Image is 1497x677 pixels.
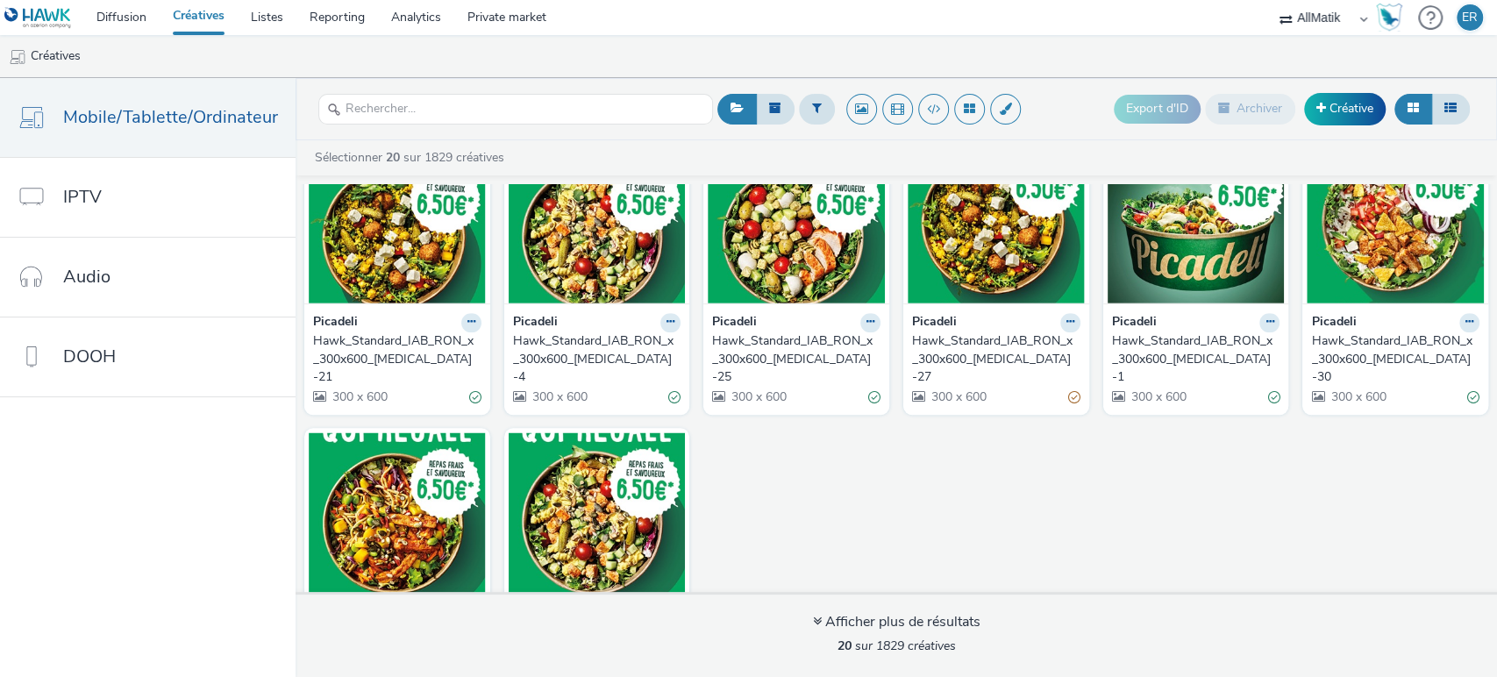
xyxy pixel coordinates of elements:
[912,332,1073,386] div: Hawk_Standard_IAB_RON_x_300x600_[MEDICAL_DATA]-27
[1394,94,1432,124] button: Grille
[309,432,486,603] img: Hawk_Standard_IAB_RON_x_300x600_T3-32 visual
[309,132,486,303] img: Hawk_Standard_IAB_RON_x_300x600_T3-21 visual
[712,332,880,386] a: Hawk_Standard_IAB_RON_x_300x600_[MEDICAL_DATA]-25
[63,344,116,369] span: DOOH
[1112,332,1280,386] a: Hawk_Standard_IAB_RON_x_300x600_[MEDICAL_DATA]-1
[63,184,102,210] span: IPTV
[1304,93,1386,125] a: Créative
[1376,4,1402,32] img: Hawk Academy
[1112,332,1273,386] div: Hawk_Standard_IAB_RON_x_300x600_[MEDICAL_DATA]-1
[708,132,885,303] img: Hawk_Standard_IAB_RON_x_300x600_T3-25 visual
[531,388,588,405] span: 300 x 600
[469,388,481,406] div: Valide
[9,48,26,66] img: mobile
[1112,313,1157,333] strong: Picadeli
[1329,388,1386,405] span: 300 x 600
[1376,4,1409,32] a: Hawk Academy
[838,638,956,654] span: sur 1829 créatives
[838,638,852,654] strong: 20
[1311,332,1472,386] div: Hawk_Standard_IAB_RON_x_300x600_[MEDICAL_DATA]-30
[386,149,400,166] strong: 20
[1311,332,1479,386] a: Hawk_Standard_IAB_RON_x_300x600_[MEDICAL_DATA]-30
[813,612,980,632] div: Afficher plus de résultats
[1431,94,1470,124] button: Liste
[313,332,474,386] div: Hawk_Standard_IAB_RON_x_300x600_[MEDICAL_DATA]-21
[63,264,110,289] span: Audio
[1205,94,1295,124] button: Archiver
[63,104,278,130] span: Mobile/Tablette/Ordinateur
[1068,388,1080,406] div: Partiellement valide
[313,313,358,333] strong: Picadeli
[668,388,681,406] div: Valide
[1108,132,1285,303] img: Hawk_Standard_IAB_RON_x_300x600_T3-1 visual
[930,388,987,405] span: 300 x 600
[1467,388,1479,406] div: Valide
[1307,132,1484,303] img: Hawk_Standard_IAB_RON_x_300x600_T3-30 visual
[513,313,558,333] strong: Picadeli
[509,432,686,603] img: Hawk_Standard_IAB_RON_x_300x600_T3-28 visual
[313,332,481,386] a: Hawk_Standard_IAB_RON_x_300x600_[MEDICAL_DATA]-21
[509,132,686,303] img: Hawk_Standard_IAB_RON_x_300x600_T3-4 visual
[1130,388,1187,405] span: 300 x 600
[331,388,388,405] span: 300 x 600
[1114,95,1201,123] button: Export d'ID
[730,388,787,405] span: 300 x 600
[1267,388,1280,406] div: Valide
[1311,313,1356,333] strong: Picadeli
[4,7,72,29] img: undefined Logo
[912,313,957,333] strong: Picadeli
[712,313,757,333] strong: Picadeli
[313,149,511,166] a: Sélectionner sur 1829 créatives
[712,332,873,386] div: Hawk_Standard_IAB_RON_x_300x600_[MEDICAL_DATA]-25
[513,332,674,386] div: Hawk_Standard_IAB_RON_x_300x600_[MEDICAL_DATA]-4
[868,388,880,406] div: Valide
[912,332,1080,386] a: Hawk_Standard_IAB_RON_x_300x600_[MEDICAL_DATA]-27
[1462,4,1478,31] div: ER
[908,132,1085,303] img: Hawk_Standard_IAB_RON_x_300x600_T3-27 visual
[318,94,713,125] input: Rechercher...
[513,332,681,386] a: Hawk_Standard_IAB_RON_x_300x600_[MEDICAL_DATA]-4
